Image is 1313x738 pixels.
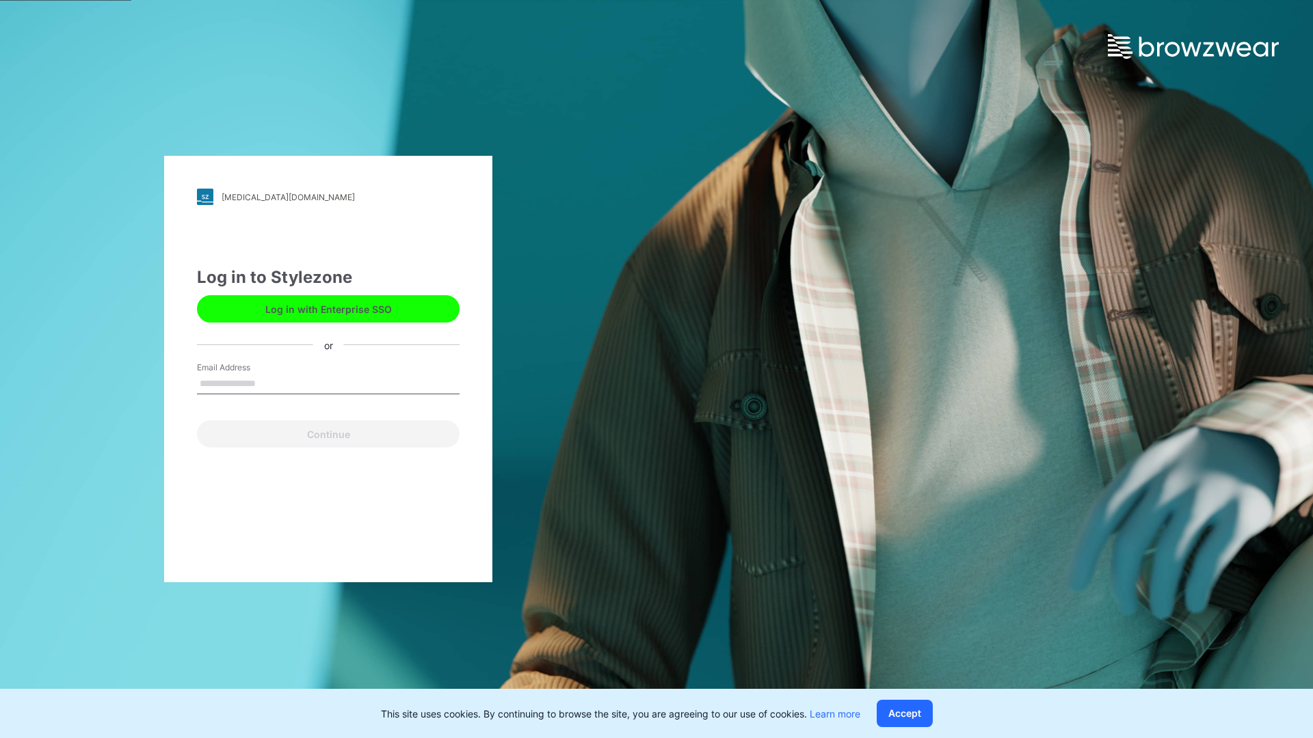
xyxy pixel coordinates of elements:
[197,361,293,374] label: Email Address
[381,707,860,721] p: This site uses cookies. By continuing to browse the site, you are agreeing to our use of cookies.
[222,192,355,202] div: [MEDICAL_DATA][DOMAIN_NAME]
[197,189,213,205] img: stylezone-logo.562084cfcfab977791bfbf7441f1a819.svg
[313,338,344,352] div: or
[1108,34,1279,59] img: browzwear-logo.e42bd6dac1945053ebaf764b6aa21510.svg
[810,708,860,720] a: Learn more
[197,265,460,290] div: Log in to Stylezone
[197,189,460,205] a: [MEDICAL_DATA][DOMAIN_NAME]
[877,700,933,727] button: Accept
[197,295,460,323] button: Log in with Enterprise SSO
